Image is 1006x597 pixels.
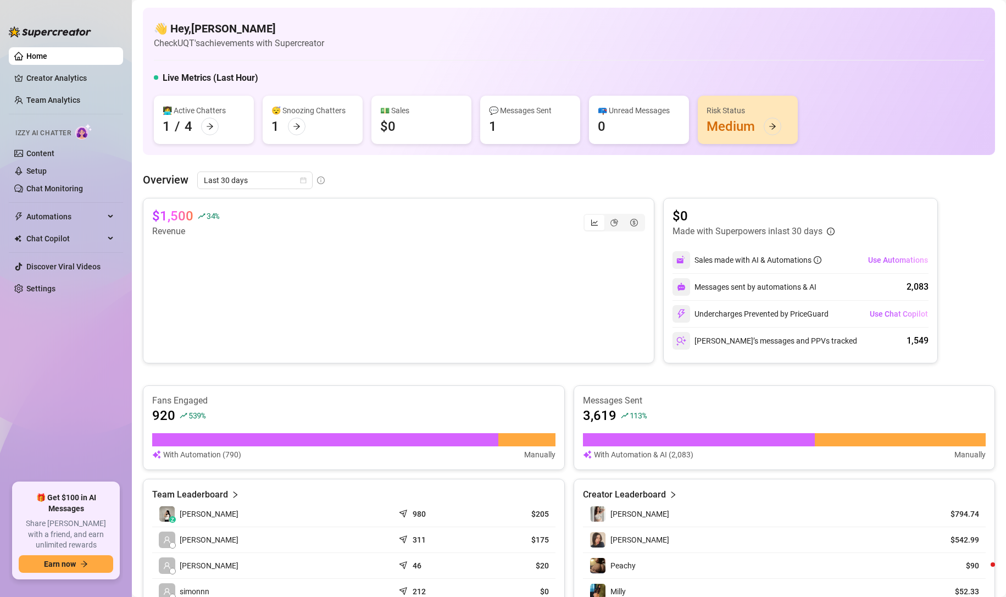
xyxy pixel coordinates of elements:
span: arrow-right [80,560,88,568]
div: 2,083 [907,280,929,294]
span: pie-chart [610,219,618,226]
div: 1 [163,118,170,135]
img: svg%3e [676,255,686,265]
span: Share [PERSON_NAME] with a friend, and earn unlimited rewards [19,518,113,551]
article: $794.74 [929,508,979,519]
span: 113 % [630,410,647,421]
span: Last 30 days [204,172,306,189]
span: user [163,562,171,570]
a: Content [26,149,54,158]
img: svg%3e [583,449,592,461]
article: Overview [143,172,188,188]
h4: 👋 Hey, [PERSON_NAME] [154,21,324,36]
div: [PERSON_NAME]’s messages and PPVs tracked [672,332,857,350]
article: $175 [481,534,549,545]
button: Use Automations [868,251,929,269]
span: arrow-right [206,123,214,130]
img: svg%3e [676,336,686,346]
article: $0 [481,586,549,597]
img: svg%3e [677,283,686,291]
img: Peachy [590,558,605,573]
div: 👩‍💻 Active Chatters [163,104,245,117]
article: 311 [413,534,426,545]
span: 34 % [207,211,219,221]
span: send [399,559,410,570]
button: Use Chat Copilot [869,305,929,323]
img: Sofia Zamantha … [159,506,175,522]
a: Creator Analytics [26,69,114,87]
div: Sales made with AI & Automations [694,254,821,266]
img: Nina [590,532,605,548]
div: Undercharges Prevented by PriceGuard [672,305,829,323]
article: Messages Sent [583,395,986,407]
article: Manually [524,449,555,461]
span: dollar-circle [630,219,638,226]
div: 📪 Unread Messages [598,104,680,117]
div: 1,549 [907,334,929,347]
span: arrow-right [293,123,301,130]
article: Revenue [152,225,219,238]
div: 1 [489,118,497,135]
article: With Automation (790) [163,449,241,461]
article: $20 [481,560,549,571]
span: send [399,507,410,518]
span: info-circle [317,176,325,184]
div: 0 [598,118,605,135]
article: $1,500 [152,207,193,225]
a: Setup [26,167,47,175]
a: Discover Viral Videos [26,262,101,271]
img: AI Chatter [75,124,92,140]
span: line-chart [591,219,598,226]
img: Nina [590,506,605,522]
span: rise [198,212,205,220]
div: $0 [380,118,396,135]
article: $90 [929,560,979,571]
span: user [163,536,171,544]
span: Earn now [44,560,76,568]
span: user [163,588,171,595]
article: $52.33 [929,586,979,597]
article: Fans Engaged [152,395,555,407]
img: Chat Copilot [14,235,21,242]
span: 539 % [188,410,205,421]
div: z [169,516,176,523]
span: Milly [610,587,626,596]
span: send [399,584,410,595]
div: 💬 Messages Sent [489,104,571,117]
span: thunderbolt [14,212,23,221]
span: calendar [300,177,307,184]
div: 💵 Sales [380,104,463,117]
span: [PERSON_NAME] [180,508,238,520]
span: rise [621,412,629,419]
span: right [231,488,239,501]
span: arrow-right [769,123,776,130]
span: 🎁 Get $100 in AI Messages [19,493,113,514]
h5: Live Metrics (Last Hour) [163,71,258,85]
span: Use Automations [868,256,928,264]
a: Settings [26,284,55,293]
div: 1 [271,118,279,135]
button: Earn nowarrow-right [19,555,113,573]
article: 920 [152,407,175,424]
img: svg%3e [152,449,161,461]
a: Chat Monitoring [26,184,83,193]
div: Messages sent by automations & AI [672,278,816,296]
span: [PERSON_NAME] [610,535,669,544]
article: $542.99 [929,534,979,545]
span: info-circle [827,228,835,235]
article: Manually [954,449,986,461]
a: Team Analytics [26,96,80,104]
div: 😴 Snoozing Chatters [271,104,354,117]
iframe: Intercom live chat [969,560,995,586]
a: Home [26,52,47,60]
span: Peachy [610,561,636,570]
article: $0 [672,207,835,225]
img: svg%3e [676,309,686,319]
span: Chat Copilot [26,230,104,247]
div: Risk Status [707,104,789,117]
span: info-circle [814,256,821,264]
span: [PERSON_NAME] [610,510,669,518]
article: Check UQT's achievements with Supercreator [154,36,324,50]
span: rise [180,412,187,419]
span: Izzy AI Chatter [15,128,71,139]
